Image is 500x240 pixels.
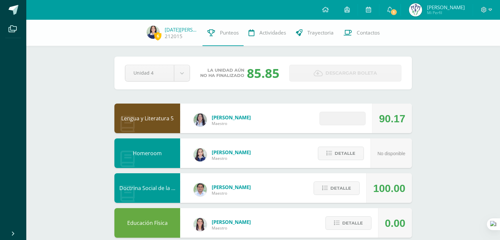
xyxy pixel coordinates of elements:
div: 100.00 [373,174,405,203]
span: Maestro [212,156,251,161]
span: [PERSON_NAME] [212,219,251,225]
span: [PERSON_NAME] [212,184,251,190]
span: La unidad aún no ha finalizado [200,68,244,78]
button: Detalle [318,147,364,160]
span: 6 [154,32,161,40]
div: Lengua y Literatura 5 [114,104,180,133]
img: bb50af3887f4e4753ec9b6100fb1c819.png [147,26,160,39]
span: Maestro [212,225,251,231]
span: Maestro [212,121,251,126]
span: Detalle [342,217,363,229]
button: Detalle [314,181,360,195]
span: Actividades [259,29,286,36]
button: Detalle [325,216,371,230]
span: Mi Perfil [427,10,465,15]
img: f767cae2d037801592f2ba1a5db71a2a.png [194,183,207,196]
span: Detalle [330,182,351,194]
span: Punteos [220,29,239,36]
a: 212015 [165,33,182,40]
span: Maestro [212,190,251,196]
span: No disponible [377,151,405,156]
span: Unidad 4 [133,65,166,81]
img: df6a3bad71d85cf97c4a6d1acf904499.png [194,113,207,127]
div: 85.85 [247,64,279,82]
div: Doctrina Social de la Iglesia [114,173,180,203]
span: Detalle [336,112,357,125]
div: Educación Física [114,208,180,238]
div: 0.00 [385,208,405,238]
span: Descargar boleta [325,65,377,81]
span: [PERSON_NAME] [427,4,465,11]
span: Trayectoria [307,29,334,36]
img: 68dbb99899dc55733cac1a14d9d2f825.png [194,218,207,231]
a: [DATE][PERSON_NAME] [165,26,198,33]
button: Detalle [320,112,366,125]
span: Detalle [335,147,355,159]
a: Unidad 4 [125,65,190,81]
a: Actividades [244,20,291,46]
a: Contactos [339,20,385,46]
img: 360951c6672e02766e5b7d72674f168c.png [194,148,207,161]
span: [PERSON_NAME] [212,149,251,156]
div: 90.17 [379,104,405,133]
div: Homeroom [114,138,180,168]
a: Trayectoria [291,20,339,46]
span: [PERSON_NAME] [212,114,251,121]
img: 99753301db488abef3517222e3f977fe.png [409,3,422,16]
span: Contactos [357,29,380,36]
a: Punteos [202,20,244,46]
span: 1 [390,9,397,16]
